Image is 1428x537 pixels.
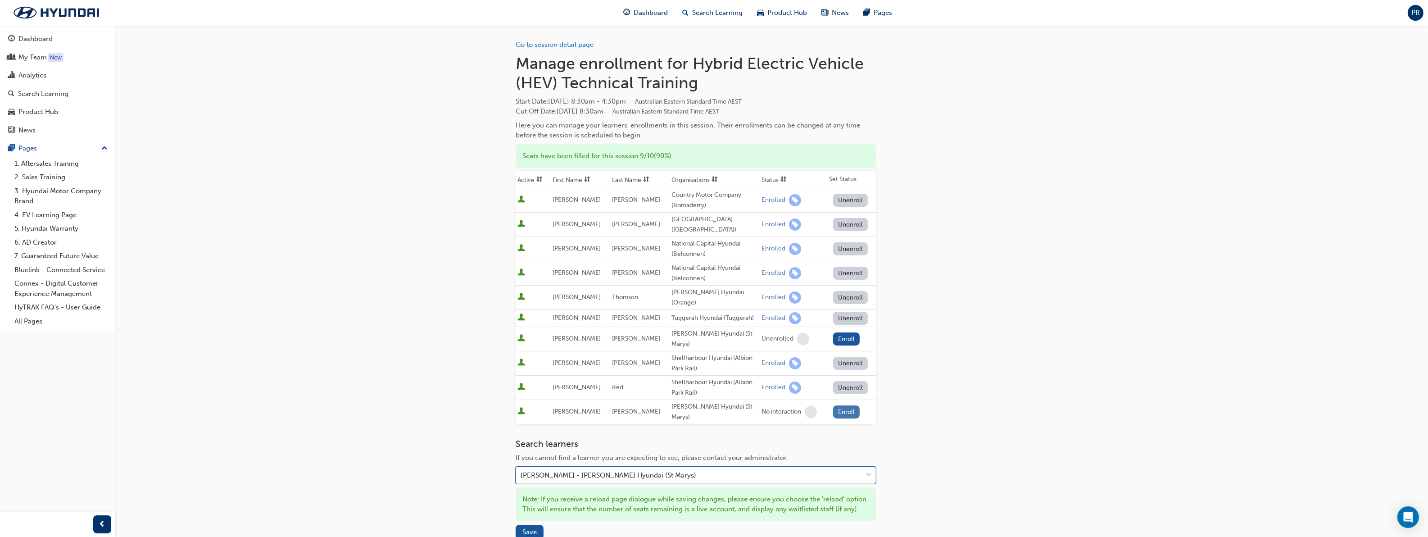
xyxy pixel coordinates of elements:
[612,293,638,301] span: Thomson
[762,196,785,205] div: Enrolled
[833,194,868,207] button: Unenroll
[610,171,670,188] th: Toggle SortBy
[11,263,111,277] a: Bluelink - Connected Service
[671,263,758,283] div: National Capital Hyundai (Belconnen)
[516,96,876,107] span: Start Date :
[671,378,758,398] div: Shellharbour Hyundai (Albion Park Rail)
[671,313,758,323] div: Tuggerah Hyundai (Tuggerah)
[643,176,649,184] span: sorting-icon
[612,220,660,228] span: [PERSON_NAME]
[4,140,111,157] button: Pages
[757,7,764,18] span: car-icon
[760,171,827,188] th: Toggle SortBy
[517,407,525,416] span: User is active
[18,34,53,44] div: Dashboard
[8,54,15,62] span: people-icon
[516,107,719,115] span: Cut Off Date : [DATE] 8:30am
[517,293,525,302] span: User is active
[553,220,601,228] span: [PERSON_NAME]
[762,408,801,416] div: No interaction
[1408,5,1423,21] button: PR
[11,277,111,300] a: Connex - Digital Customer Experience Management
[517,268,525,278] span: User is active
[522,528,537,536] span: Save
[805,406,817,418] span: learningRecordVerb_NONE-icon
[1411,8,1420,18] span: PR
[4,86,111,102] a: Search Learning
[815,4,857,22] a: news-iconNews
[833,357,868,370] button: Unenroll
[101,143,108,155] span: up-icon
[612,108,719,115] span: Australian Eastern Standard Time AEST
[833,312,868,325] button: Unenroll
[536,176,543,184] span: sorting-icon
[635,98,742,105] span: Australian Eastern Standard Time AEST
[516,144,876,168] div: Seats have been filled for this session : 9 / 10 ( 90% )
[517,334,525,343] span: User is active
[671,353,758,373] div: Shellharbour Hyundai (Albion Park Rail)
[517,314,525,323] span: User is active
[4,31,111,47] a: Dashboard
[516,487,876,521] div: Note: If you receive a reload page dialogue while saving changes, please ensure you choose the 'r...
[624,7,630,18] span: guage-icon
[762,269,785,278] div: Enrolled
[612,196,660,204] span: [PERSON_NAME]
[612,335,660,342] span: [PERSON_NAME]
[864,7,870,18] span: pages-icon
[18,125,36,136] div: News
[671,329,758,349] div: [PERSON_NAME] Hyundai (St Marys)
[5,3,108,22] img: Trak
[789,243,801,255] span: learningRecordVerb_ENROLL-icon
[670,171,760,188] th: Toggle SortBy
[4,49,111,66] a: My Team
[797,333,809,345] span: learningRecordVerb_NONE-icon
[18,70,46,81] div: Analytics
[553,245,601,252] span: [PERSON_NAME]
[11,222,111,236] a: 5. Hyundai Warranty
[8,127,15,135] span: news-icon
[11,236,111,250] a: 6. AD Creator
[18,52,47,63] div: My Team
[18,107,58,117] div: Product Hub
[789,357,801,369] span: learningRecordVerb_ENROLL-icon
[833,291,868,304] button: Unenroll
[553,335,601,342] span: [PERSON_NAME]
[1397,506,1419,528] div: Open Intercom Messenger
[612,359,660,367] span: [PERSON_NAME]
[553,293,601,301] span: [PERSON_NAME]
[833,218,868,231] button: Unenroll
[833,242,868,255] button: Unenroll
[762,383,785,392] div: Enrolled
[828,171,876,188] th: Set Status
[671,214,758,235] div: [GEOGRAPHIC_DATA] ([GEOGRAPHIC_DATA])
[553,383,601,391] span: [PERSON_NAME]
[612,245,660,252] span: [PERSON_NAME]
[11,184,111,208] a: 3. Hyundai Motor Company Brand
[789,218,801,231] span: learningRecordVerb_ENROLL-icon
[634,8,668,18] span: Dashboard
[517,359,525,368] span: User is active
[671,402,758,422] div: [PERSON_NAME] Hyundai (St Marys)
[789,291,801,304] span: learningRecordVerb_ENROLL-icon
[517,196,525,205] span: User is active
[516,54,876,93] h1: Manage enrollment for Hybrid Electric Vehicle (HEV) Technical Training
[833,267,868,280] button: Unenroll
[780,176,787,184] span: sorting-icon
[832,8,849,18] span: News
[762,293,785,302] div: Enrolled
[671,287,758,308] div: [PERSON_NAME] Hyundai (Orange)
[517,220,525,229] span: User is active
[11,208,111,222] a: 4. EV Learning Page
[833,405,860,419] button: Enroll
[11,249,111,263] a: 7. Guaranteed Future Value
[4,29,111,140] button: DashboardMy TeamAnalyticsSearch LearningProduct HubNews
[551,171,610,188] th: Toggle SortBy
[762,245,785,253] div: Enrolled
[762,359,785,368] div: Enrolled
[693,8,743,18] span: Search Learning
[8,35,15,43] span: guage-icon
[612,383,623,391] span: Red
[617,4,675,22] a: guage-iconDashboard
[612,408,660,415] span: [PERSON_NAME]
